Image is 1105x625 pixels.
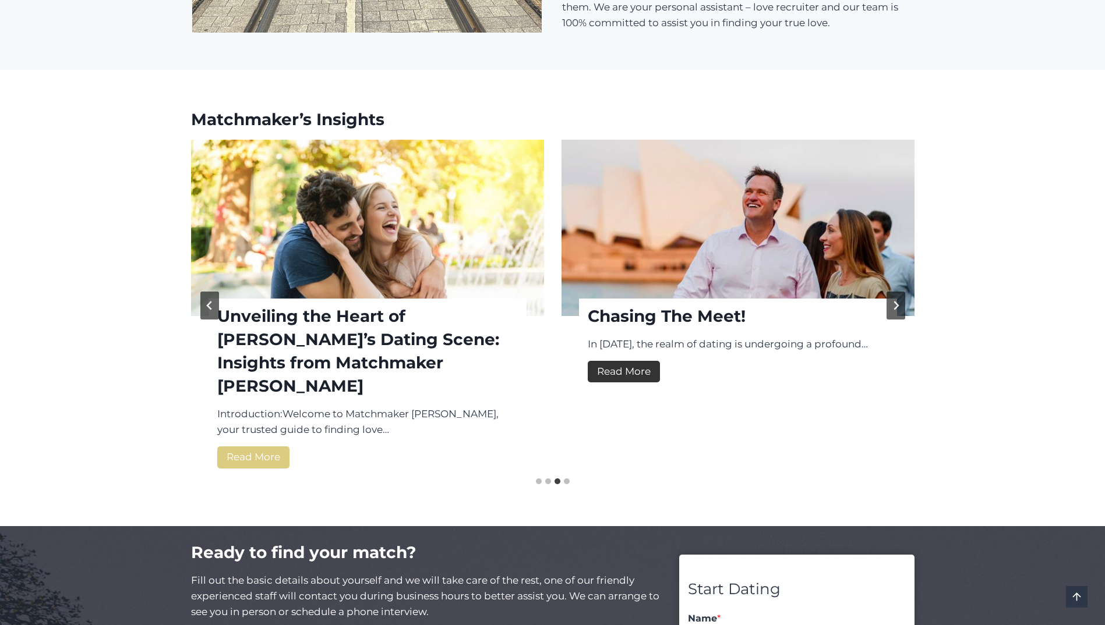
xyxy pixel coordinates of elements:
a: Chasing The Meet! [588,304,888,328]
div: In [DATE], the realm of dating is undergoing a profound… [579,336,897,382]
div: Introduction:Welcome to Matchmaker [PERSON_NAME], your trusted guide to finding love… [209,406,527,468]
p: Fill out the basic details about yourself and we will take care of the rest, one of our friendly ... [191,573,661,620]
h2: Ready to find your match? [191,540,661,564]
div: Post Carousel [191,140,915,471]
button: Go to slide 3 [555,478,560,484]
a: Read More Unveiling the Heart of Sydney’s Dating Scene: Insights from Matchmaker Sydney [191,140,544,316]
a: Read More [217,446,290,468]
button: Go to slide 4 [564,478,570,484]
a: Unveiling the Heart of [PERSON_NAME]’s Dating Scene: Insights from Matchmaker [PERSON_NAME] [217,304,518,397]
label: Name [688,613,905,625]
ul: Select a slide to show [191,476,915,486]
div: Start Dating [688,577,905,602]
img: Senior couple at an event [562,140,915,316]
button: Previous slide [200,292,219,319]
button: Next slide [887,292,905,319]
a: Scroll to top [1066,586,1088,608]
button: Go to slide 2 [545,478,551,484]
a: Read More [588,361,660,382]
h2: Matchmaker’s Insights [191,107,915,132]
div: %1$s of %2$s [191,140,544,471]
a: Read More Chasing The Meet! [562,140,915,316]
button: Go to slide 1 [536,478,542,484]
div: %1$s of %2$s [562,140,915,471]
